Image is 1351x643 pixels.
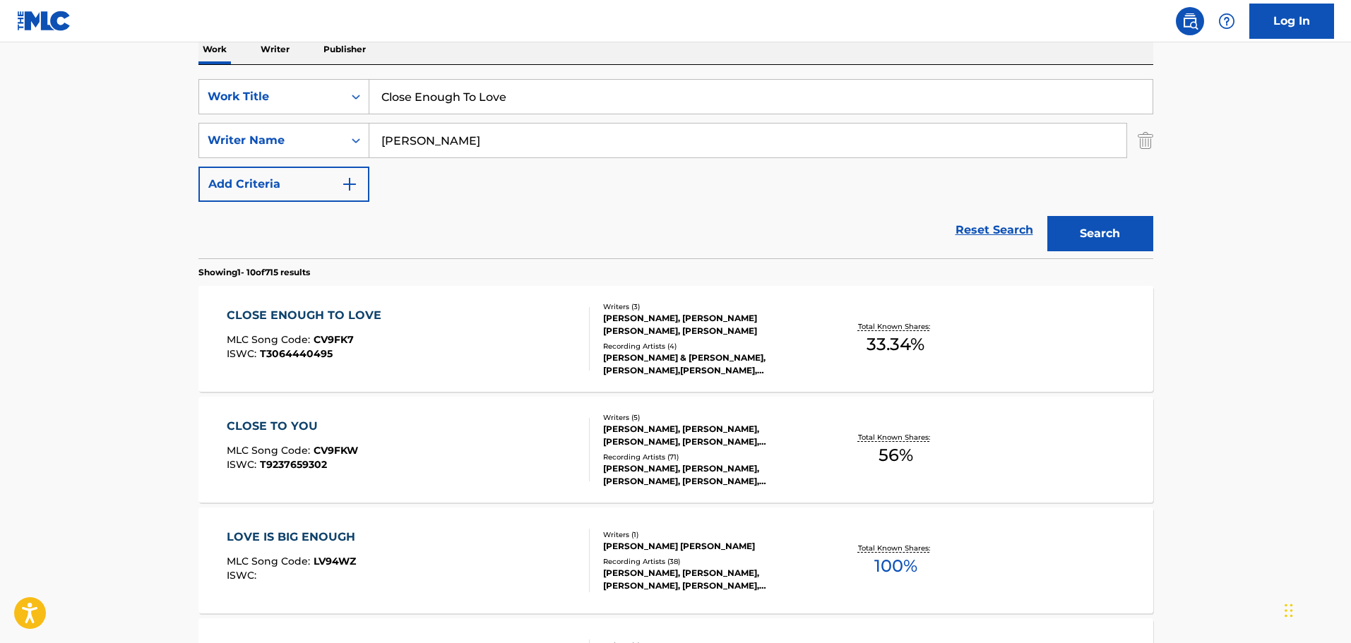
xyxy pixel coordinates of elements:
div: [PERSON_NAME], [PERSON_NAME], [PERSON_NAME], [PERSON_NAME], [PERSON_NAME] [603,423,816,448]
a: Public Search [1176,7,1204,35]
div: [PERSON_NAME] & [PERSON_NAME],[PERSON_NAME],[PERSON_NAME], [PERSON_NAME] & [PERSON_NAME],ANTHEM,[... [603,351,816,377]
p: Total Known Shares: [858,543,934,553]
div: CLOSE ENOUGH TO LOVE [227,307,388,324]
span: ISWC : [227,569,260,582]
span: ISWC : [227,458,260,471]
div: CLOSE TO YOU [227,418,358,435]
span: 33.34 % [867,332,924,357]
img: 9d2ae6d4665cec9f34b9.svg [341,176,358,193]
span: CV9FKW [314,444,358,457]
div: [PERSON_NAME], [PERSON_NAME] [PERSON_NAME], [PERSON_NAME] [603,312,816,337]
div: Drag [1285,589,1293,632]
div: Writers ( 5 ) [603,412,816,423]
span: T3064440495 [260,347,333,360]
form: Search Form [198,79,1153,258]
a: Reset Search [948,215,1040,246]
p: Publisher [319,35,370,64]
div: LOVE IS BIG ENOUGH [227,529,362,546]
p: Total Known Shares: [858,321,934,332]
a: CLOSE TO YOUMLC Song Code:CV9FKWISWC:T9237659302Writers (5)[PERSON_NAME], [PERSON_NAME], [PERSON_... [198,397,1153,503]
span: MLC Song Code : [227,444,314,457]
img: help [1218,13,1235,30]
div: Writers ( 1 ) [603,529,816,540]
p: Writer [256,35,294,64]
button: Search [1047,216,1153,251]
p: Total Known Shares: [858,432,934,443]
img: MLC Logo [17,11,71,31]
p: Work [198,35,231,64]
div: Writers ( 3 ) [603,301,816,312]
span: 56 % [879,443,913,468]
a: CLOSE ENOUGH TO LOVEMLC Song Code:CV9FK7ISWC:T3064440495Writers (3)[PERSON_NAME], [PERSON_NAME] [... [198,286,1153,392]
div: Recording Artists ( 71 ) [603,452,816,462]
div: Help [1213,7,1241,35]
iframe: Chat Widget [1280,575,1351,643]
div: [PERSON_NAME] [PERSON_NAME] [603,540,816,553]
img: search [1182,13,1198,30]
span: T9237659302 [260,458,327,471]
img: Delete Criterion [1138,123,1153,158]
div: Work Title [208,88,335,105]
div: Recording Artists ( 4 ) [603,341,816,351]
div: [PERSON_NAME], [PERSON_NAME], [PERSON_NAME], [PERSON_NAME], [PERSON_NAME] [603,567,816,592]
p: Showing 1 - 10 of 715 results [198,266,310,279]
a: Log In [1249,4,1334,39]
span: ISWC : [227,347,260,360]
span: 100 % [874,553,917,579]
a: LOVE IS BIG ENOUGHMLC Song Code:LV94WZISWC:Writers (1)[PERSON_NAME] [PERSON_NAME]Recording Artist... [198,507,1153,613]
span: LV94WZ [314,555,356,567]
button: Add Criteria [198,167,369,202]
span: MLC Song Code : [227,333,314,346]
div: Recording Artists ( 38 ) [603,556,816,567]
div: Writer Name [208,132,335,149]
span: MLC Song Code : [227,555,314,567]
div: [PERSON_NAME], [PERSON_NAME], [PERSON_NAME], [PERSON_NAME], [PERSON_NAME] [603,462,816,488]
span: CV9FK7 [314,333,354,346]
